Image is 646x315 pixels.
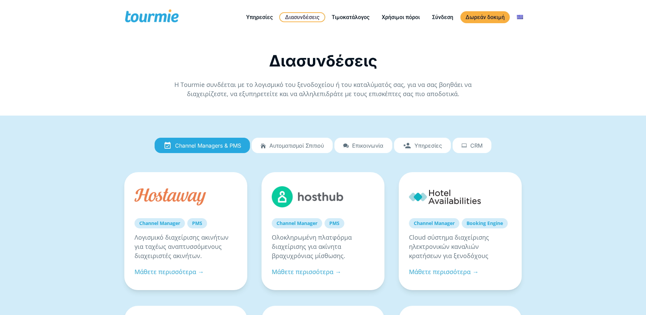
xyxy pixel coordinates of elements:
p: Cloud σύστημα διαχείρισης ηλεκτρονικών καναλιών κρατήσεων για ξενοδόχους [409,233,511,260]
a: Επικοινωνία [334,138,392,153]
a: PMS [325,218,344,228]
a: CRM [453,138,491,153]
a: Διασυνδέσεις [279,12,325,22]
p: Ολοκληρωμένη πλατφόρμα διαχείρισης για ακίνητα βραχυχρόνιας μίσθωσης. [272,233,374,260]
a: Υπηρεσίες [394,138,451,153]
a: Channel Manager [135,218,185,228]
a: Channel Managers & PMS [155,138,250,153]
span: Επικοινωνία [352,142,383,149]
p: Λογισμικό διαχείρισης ακινήτων για ταχέως αναπτυσσόμενους διαχειριστές ακινήτων. [135,233,237,260]
span: Διασυνδέσεις [269,51,377,70]
span: Αυτοματισμοί Σπιτιού [269,142,324,149]
a: Αυτοματισμοί Σπιτιού [252,138,333,153]
a: PMS [187,218,207,228]
a: Μάθετε περισσότερα → [409,268,478,276]
span: Η Tourmie συνδέεται με το λογισμικό του ξενοδοχείου ή του καταλύματός σας, για να σας βοηθάει να ... [174,80,472,98]
span: CRM [470,142,483,149]
a: Δωρεάν δοκιμή [460,11,510,23]
a: Booking Engine [462,218,508,228]
a: Channel Manager [409,218,459,228]
a: Χρήσιμοι πόροι [377,13,425,21]
span: Υπηρεσίες [414,142,442,149]
a: Υπηρεσίες [241,13,278,21]
a: Μάθετε περισσότερα → [272,268,341,276]
a: Τιμοκατάλογος [327,13,375,21]
a: Μάθετε περισσότερα → [135,268,204,276]
span: Channel Managers & PMS [175,142,241,149]
a: Σύνδεση [427,13,458,21]
a: Channel Manager [272,218,322,228]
